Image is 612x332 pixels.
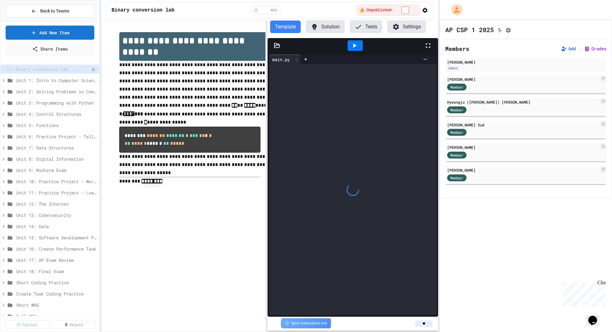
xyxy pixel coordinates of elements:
div: Admin [447,66,459,71]
a: Share Items [6,42,94,56]
div: Unpublished [91,67,96,71]
a: Add New Item [6,26,94,40]
span: Unit 2: Solving Problems in Computer Science [16,88,97,95]
input: publish toggle [394,7,417,14]
div: [PERSON_NAME] Sud [447,122,599,128]
h2: Members [445,44,469,53]
div: My Account [445,2,464,17]
span: Unit 8: Digital Information [16,156,97,162]
h1: AP CSP 1 2025 [445,25,494,34]
button: Back to Teams [6,4,94,18]
iframe: chat widget [560,280,606,306]
span: Member [450,175,463,181]
div: Hyeongju ([PERSON_NAME]) [PERSON_NAME] [447,99,599,105]
span: Member [450,129,463,135]
button: Grades [584,46,606,52]
span: ⚠️ Unpublished [360,8,392,13]
span: Unit 9: Midterm Exam [16,167,97,173]
span: Unit 18: Final Exam [16,268,97,275]
span: Unit 7: Data Structures [16,144,97,151]
a: Delete [51,320,96,329]
span: Back to Teams [40,8,69,14]
span: Member [450,107,463,113]
span: Member [450,84,463,90]
span: Unit 14: Data [16,223,97,230]
span: Unit 5: Functions [16,122,97,129]
div: [PERSON_NAME] [447,167,599,173]
div: [PERSON_NAME] [447,144,599,150]
button: Assignment Settings [505,26,511,33]
div: Chat with us now!Close [2,2,43,40]
iframe: chat widget [586,307,606,326]
span: Unit 6: Practice Project - Tell a Story [16,133,97,140]
span: min [271,8,278,13]
button: Click to see fork details [496,26,503,33]
span: Unit 17: AP Exam Review [16,257,97,263]
span: Binary conversion lab [16,66,91,72]
span: Unit 16: Create Performance Task [16,246,97,252]
div: [PERSON_NAME] [447,59,605,65]
button: Add [561,46,576,52]
span: | [578,45,581,52]
span: Unit 13: Cybersecurity [16,212,97,218]
span: Unit 10: Practice Project - Wordle [16,178,97,185]
span: Short Coding Practice [16,279,97,286]
span: Full WRQ [16,313,97,320]
div: ⚠️ Students cannot see this content! Click the toggle to publish it and make it visible to your c... [357,5,419,16]
div: [PERSON_NAME] [447,76,599,82]
span: Unit 11: Practice Project - Loaded Dice [16,189,97,196]
span: Unit 12: The Internet [16,201,97,207]
span: Member [450,152,463,158]
span: Unit 1: Intro to Computer Science [16,77,97,84]
span: Binary conversion lab [111,7,175,14]
span: Unit 3: Programming with Python [16,100,97,106]
span: Create Task Coding Practice [16,290,97,297]
a: Publish [4,320,49,329]
span: Short WRQ [16,302,97,308]
span: Unit 15: Software Development Process [16,234,97,241]
span: Unit 4: Control Structures [16,111,97,117]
